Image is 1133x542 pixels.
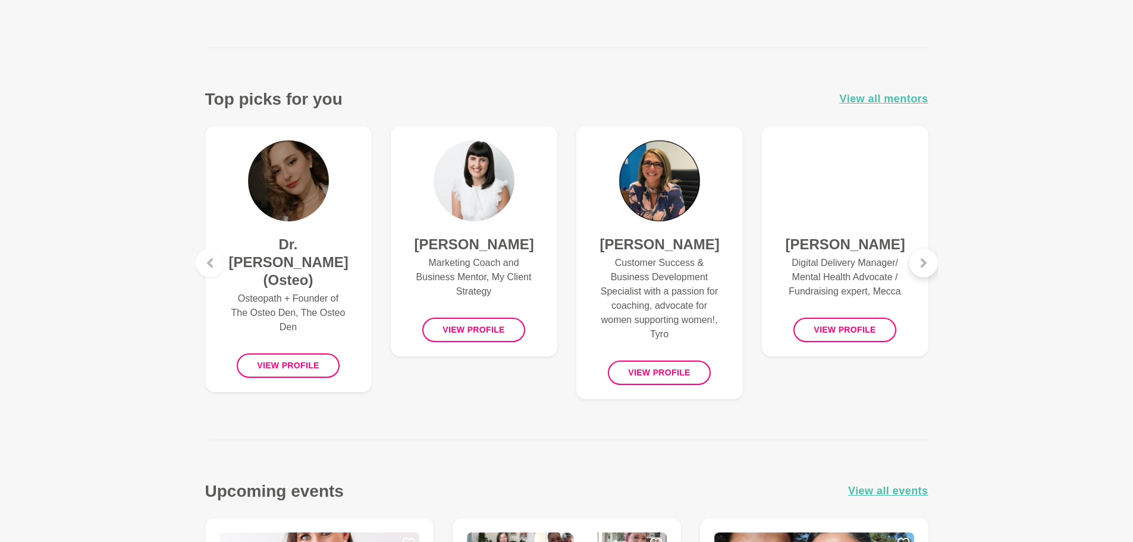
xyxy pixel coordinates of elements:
[205,481,344,502] h3: Upcoming events
[786,236,905,253] h4: [PERSON_NAME]
[205,89,343,109] h3: Top picks for you
[600,256,719,342] p: Customer Success & Business Development Specialist with a passion for coaching, advocate for wome...
[229,236,348,289] h4: Dr. [PERSON_NAME] (Osteo)
[619,140,700,221] img: Kate Vertsonis
[762,126,928,356] a: Khushbu Gupta[PERSON_NAME]Digital Delivery Manager/ Mental Health Advocate / Fundraising expert, ...
[786,256,905,299] p: Digital Delivery Manager/ Mental Health Advocate / Fundraising expert, Mecca
[840,90,928,108] a: View all mentors
[576,126,743,399] a: Kate Vertsonis[PERSON_NAME]Customer Success & Business Development Specialist with a passion for ...
[248,140,329,221] img: Dr. Anastasiya Ovechkin (Osteo)
[415,236,533,253] h4: [PERSON_NAME]
[422,318,525,342] button: View profile
[793,318,896,342] button: View profile
[805,140,886,221] img: Khushbu Gupta
[848,483,928,500] a: View all events
[391,126,557,356] a: Hayley Robertson[PERSON_NAME]Marketing Coach and Business Mentor, My Client StrategyView profile
[608,361,711,385] button: View profile
[237,353,340,378] button: View profile
[600,236,719,253] h4: [PERSON_NAME]
[229,292,348,334] p: Osteopath + Founder of The Osteo Den, The Osteo Den
[415,256,533,299] p: Marketing Coach and Business Mentor, My Client Strategy
[205,126,372,392] a: Dr. Anastasiya Ovechkin (Osteo)Dr. [PERSON_NAME] (Osteo)Osteopath + Founder of The Osteo Den, The...
[434,140,514,221] img: Hayley Robertson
